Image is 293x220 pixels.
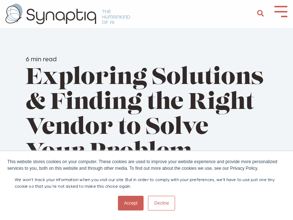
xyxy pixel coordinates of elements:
[7,158,286,172] div: This website stores cookies on your computer. These cookies are used to improve your website expe...
[15,176,278,189] p: We won't track your information when you visit our site. But in order to comply with your prefere...
[26,67,264,165] span: Exploring Solutions & Finding the Right Vendor to Solve Your Problem
[26,55,267,63] h6: 6 min read
[148,196,175,210] a: Decline
[5,4,130,24] img: synaptiq logo-2
[118,196,144,210] a: Accept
